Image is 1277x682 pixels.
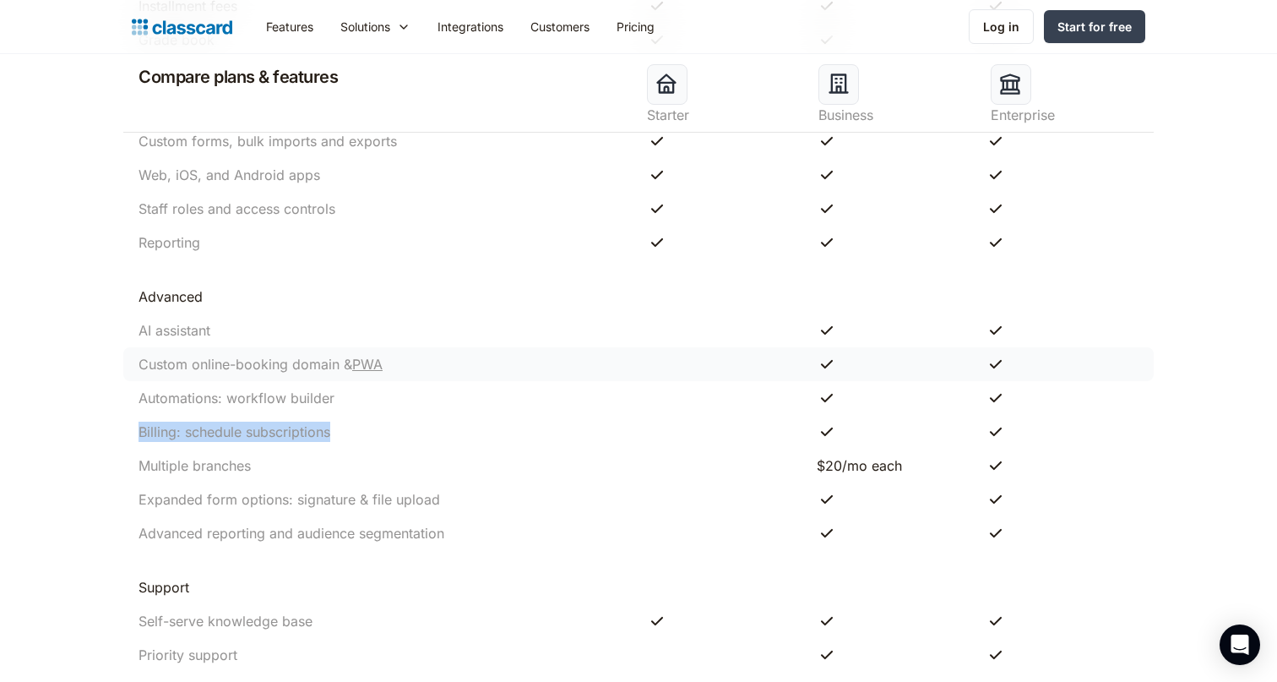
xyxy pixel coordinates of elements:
[340,18,390,35] div: Solutions
[424,8,517,46] a: Integrations
[1220,625,1260,665] div: Open Intercom Messenger
[139,577,189,597] div: Support
[352,356,383,373] a: PWA
[991,105,1145,125] div: Enterprise
[139,320,210,341] div: AI assistant
[132,15,232,39] a: Logo
[139,456,251,476] div: Multiple branches
[139,611,312,631] div: Self-serve knowledge base
[1044,10,1145,43] a: Start for free
[517,8,603,46] a: Customers
[139,422,330,442] div: Billing: schedule subscriptions
[253,8,327,46] a: Features
[139,354,383,374] div: Custom online-booking domain &
[327,8,424,46] div: Solutions
[139,199,335,219] div: Staff roles and access controls
[139,523,444,543] div: Advanced reporting and audience segmentation
[139,286,203,307] div: Advanced
[139,165,320,185] div: Web, iOS, and Android apps
[139,131,397,151] div: Custom forms, bulk imports and exports
[1057,18,1132,35] div: Start for free
[817,456,970,476] div: $20/mo each
[603,8,668,46] a: Pricing
[818,105,973,125] div: Business
[647,105,802,125] div: Starter
[139,489,440,510] div: Expanded form options: signature & file upload
[139,645,237,665] div: Priority support
[132,64,338,90] h2: Compare plans & features
[969,9,1034,44] a: Log in
[139,232,200,253] div: Reporting
[139,388,334,408] div: Automations: workflow builder
[983,18,1019,35] div: Log in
